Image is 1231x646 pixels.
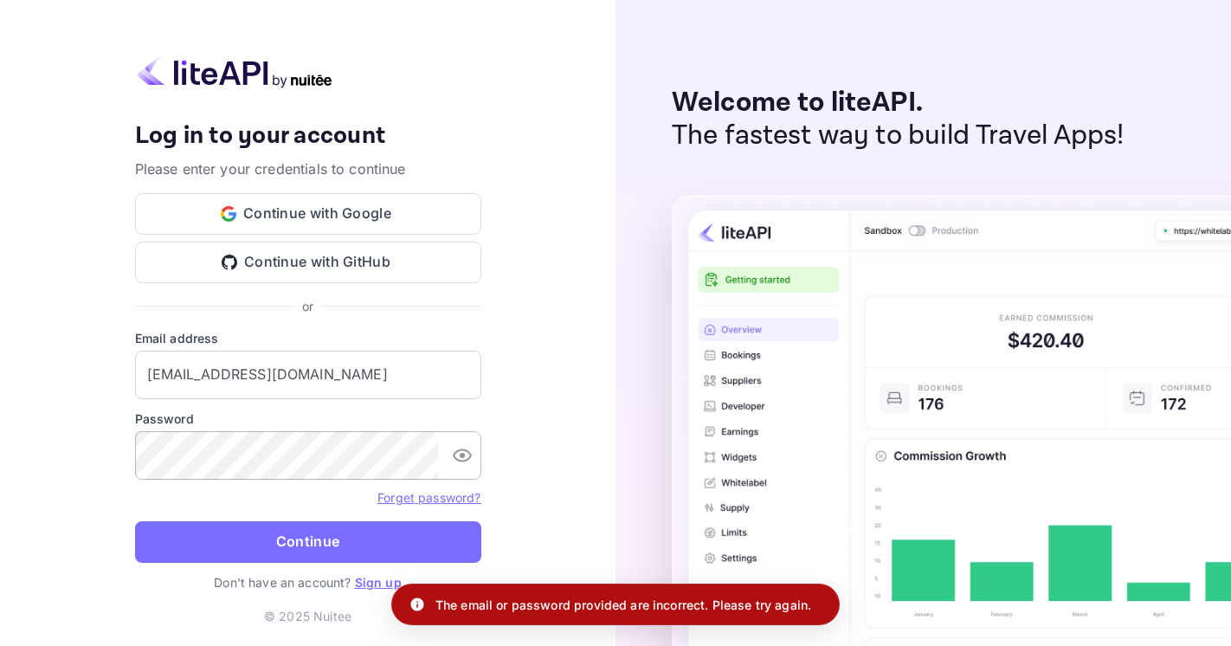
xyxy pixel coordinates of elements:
h4: Log in to your account [135,121,481,152]
label: Email address [135,329,481,347]
p: © 2025 Nuitee [264,607,351,625]
a: Sign up [355,575,402,590]
p: The fastest way to build Travel Apps! [672,120,1125,152]
p: The email or password provided are incorrect. Please try again. [435,596,811,614]
p: Please enter your credentials to continue [135,158,481,179]
a: Forget password? [377,488,480,506]
img: liteapi [135,55,334,88]
p: or [302,297,313,315]
button: toggle password visibility [445,438,480,473]
label: Password [135,410,481,428]
button: Continue [135,521,481,563]
p: Don't have an account? [135,573,481,591]
input: Enter your email address [135,351,481,399]
button: Continue with Google [135,193,481,235]
button: Continue with GitHub [135,242,481,283]
a: Forget password? [377,490,480,505]
p: Welcome to liteAPI. [672,87,1125,120]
